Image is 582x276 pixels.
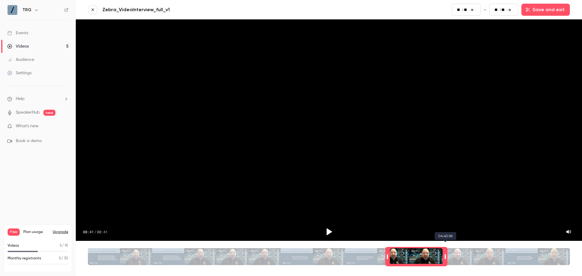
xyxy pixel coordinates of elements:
input: milliseconds [471,7,476,13]
span: . [507,7,508,13]
span: Help [16,96,25,102]
div: Time range seconds start time [385,248,390,266]
h6: TRG [22,7,32,13]
fieldset: 04:40.96 [489,4,518,16]
span: What's new [16,123,38,129]
section: Video player [76,19,582,241]
span: . [469,7,470,13]
a: Zebra_VideoInterview_full_v1 [102,6,248,13]
p: Monthly registrants [8,256,41,261]
input: minutes [494,6,499,13]
fieldset: 03:58.97 [452,4,481,16]
span: 0 [59,257,61,260]
span: : [500,7,501,13]
input: seconds [464,6,469,13]
div: Settings [7,70,32,76]
span: 00:41 [97,229,108,234]
div: Events [7,30,28,36]
li: help-dropdown-opener [7,96,69,102]
p: / 30 [59,256,68,261]
div: Time range selector [88,248,570,265]
span: - [484,6,486,13]
p: / 10 [60,243,68,248]
span: : [462,7,463,13]
input: milliseconds [508,7,513,13]
input: seconds [501,6,506,13]
span: 00:41 [83,229,94,234]
p: Videos [8,243,19,248]
div: Videos [7,43,29,49]
div: 00:41 [83,229,108,234]
span: 5 [60,244,62,248]
span: Book a demo [16,138,42,144]
a: SpeakerHub [16,109,40,116]
div: Time range seconds end time [443,248,447,266]
button: Upgrade [53,230,68,234]
div: Audience [7,57,34,63]
button: Mute [563,226,575,238]
span: Plan usage [23,230,49,234]
input: minutes [457,6,462,13]
span: Free [8,228,20,236]
span: new [43,110,55,116]
button: Play [322,224,336,239]
span: / [94,229,96,234]
img: TRG [8,5,17,15]
button: Save and exit [521,4,570,16]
